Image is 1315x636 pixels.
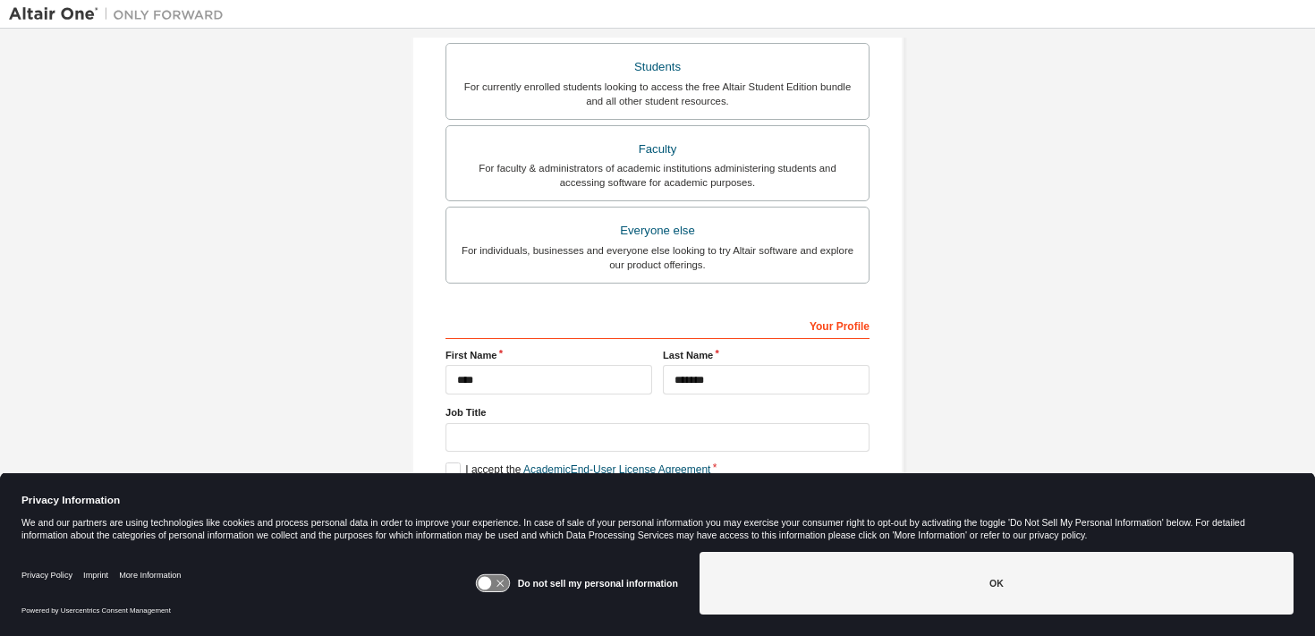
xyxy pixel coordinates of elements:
[445,462,710,478] label: I accept the
[663,348,870,362] label: Last Name
[9,5,233,23] img: Altair One
[445,405,870,420] label: Job Title
[445,348,652,362] label: First Name
[457,243,858,272] div: For individuals, businesses and everyone else looking to try Altair software and explore our prod...
[445,310,870,339] div: Your Profile
[457,218,858,243] div: Everyone else
[457,80,858,108] div: For currently enrolled students looking to access the free Altair Student Edition bundle and all ...
[523,463,710,476] a: Academic End-User License Agreement
[457,55,858,80] div: Students
[457,161,858,190] div: For faculty & administrators of academic institutions administering students and accessing softwa...
[457,137,858,162] div: Faculty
